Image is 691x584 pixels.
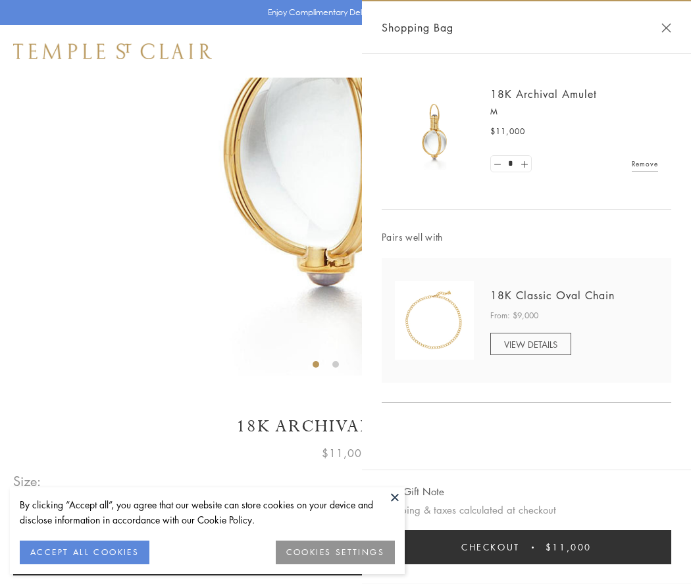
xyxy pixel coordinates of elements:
[490,333,571,355] a: VIEW DETAILS
[490,105,658,118] p: M
[490,125,525,138] span: $11,000
[322,445,369,462] span: $11,000
[490,309,538,322] span: From: $9,000
[546,540,592,554] span: $11,000
[382,19,453,36] span: Shopping Bag
[504,338,557,351] span: VIEW DETAILS
[382,483,444,500] button: Add Gift Note
[13,43,212,59] img: Temple St. Clair
[490,87,597,101] a: 18K Archival Amulet
[395,92,474,171] img: 18K Archival Amulet
[395,281,474,360] img: N88865-OV18
[13,415,678,438] h1: 18K Archival Amulet
[20,541,149,564] button: ACCEPT ALL COOKIES
[491,156,504,172] a: Set quantity to 0
[382,530,671,564] button: Checkout $11,000
[661,23,671,33] button: Close Shopping Bag
[382,502,671,518] p: Shipping & taxes calculated at checkout
[276,541,395,564] button: COOKIES SETTINGS
[13,470,42,492] span: Size:
[382,230,671,245] span: Pairs well with
[461,540,520,554] span: Checkout
[517,156,530,172] a: Set quantity to 2
[20,497,395,527] div: By clicking “Accept all”, you agree that our website can store cookies on your device and disclos...
[490,288,615,303] a: 18K Classic Oval Chain
[268,6,417,19] p: Enjoy Complimentary Delivery & Returns
[632,157,658,171] a: Remove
